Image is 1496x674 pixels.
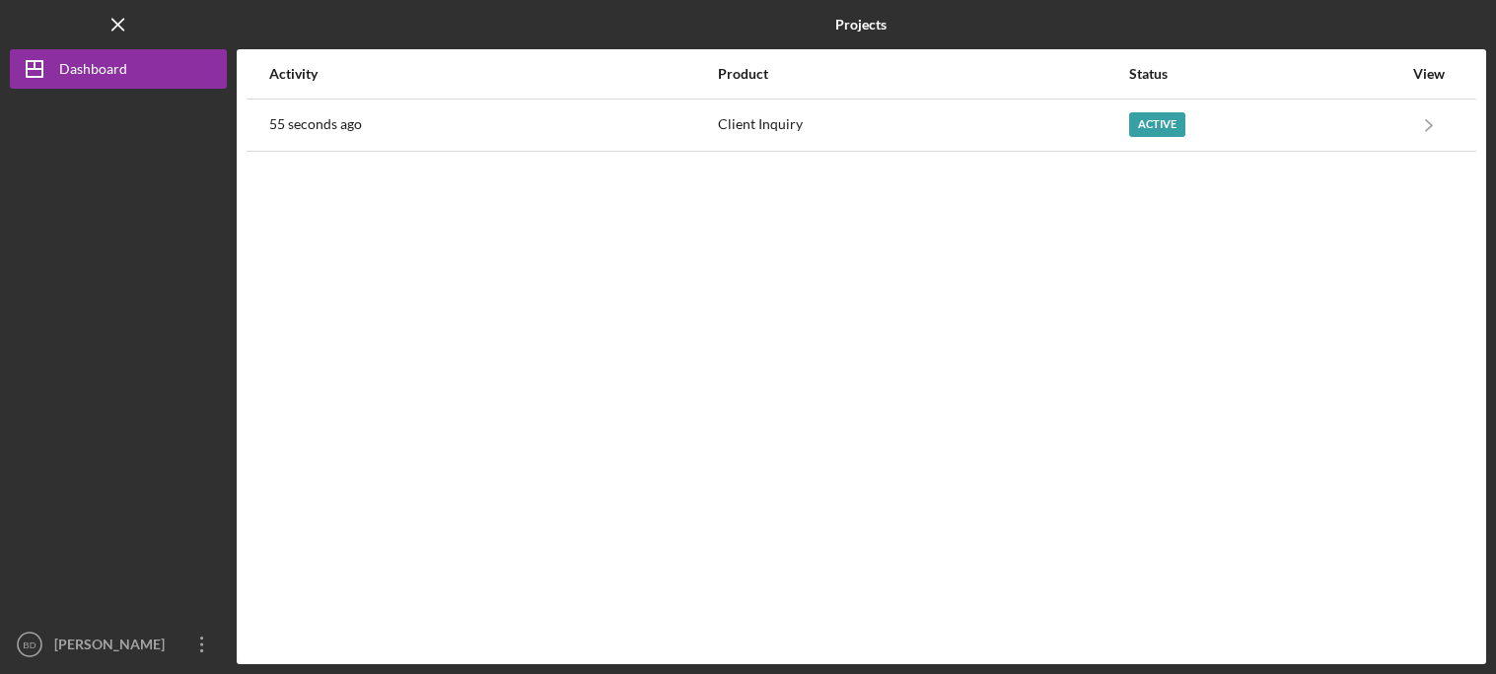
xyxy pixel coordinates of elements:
[835,17,887,33] b: Projects
[1404,66,1454,82] div: View
[49,625,178,669] div: [PERSON_NAME]
[23,640,36,650] text: BD
[10,49,227,89] button: Dashboard
[1129,112,1185,137] div: Active
[1129,66,1402,82] div: Status
[269,116,362,132] time: 2025-08-28 19:27
[718,66,1127,82] div: Product
[59,49,127,94] div: Dashboard
[10,625,227,664] button: BD[PERSON_NAME]
[269,66,716,82] div: Activity
[718,101,1127,150] div: Client Inquiry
